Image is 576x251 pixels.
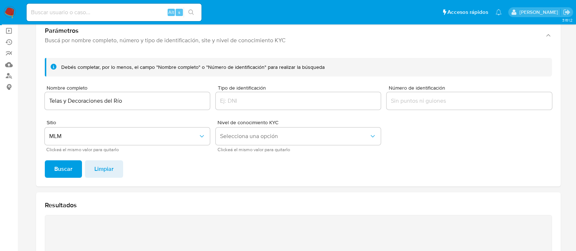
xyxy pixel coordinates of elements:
p: anamaria.arriagasanchez@mercadolibre.com.mx [519,9,560,16]
a: Notificaciones [495,9,502,15]
span: s [178,9,180,16]
button: search-icon [184,7,199,17]
a: Salir [563,8,571,16]
span: Alt [168,9,174,16]
span: 3.161.2 [562,17,572,23]
span: Accesos rápidos [447,8,488,16]
input: Buscar usuario o caso... [27,8,201,17]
